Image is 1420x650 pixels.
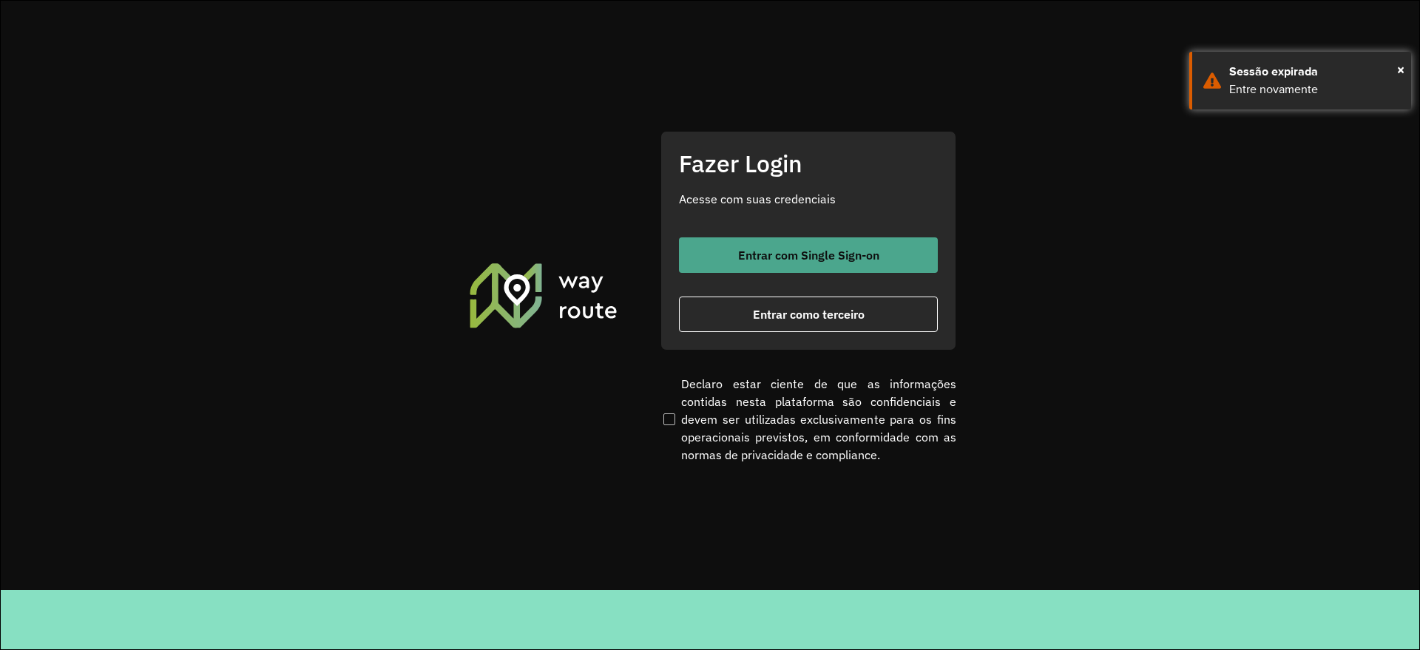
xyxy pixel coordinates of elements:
img: Roteirizador AmbevTech [467,261,620,329]
span: × [1397,58,1404,81]
button: button [679,237,938,273]
span: Entrar com Single Sign-on [738,249,879,261]
label: Declaro estar ciente de que as informações contidas nesta plataforma são confidenciais e devem se... [660,375,956,464]
p: Acesse com suas credenciais [679,190,938,208]
div: Entre novamente [1229,81,1400,98]
div: Sessão expirada [1229,63,1400,81]
button: button [679,297,938,332]
h2: Fazer Login [679,149,938,177]
button: Close [1397,58,1404,81]
span: Entrar como terceiro [753,308,865,320]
